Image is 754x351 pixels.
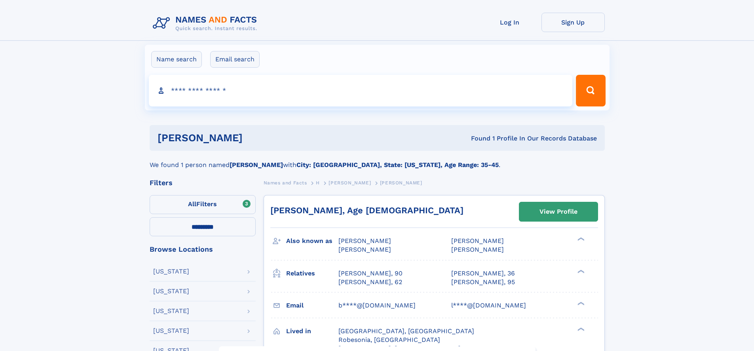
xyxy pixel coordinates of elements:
[575,237,585,242] div: ❯
[286,299,338,312] h3: Email
[541,13,605,32] a: Sign Up
[149,75,573,106] input: search input
[478,13,541,32] a: Log In
[153,268,189,275] div: [US_STATE]
[188,200,196,208] span: All
[451,246,504,253] span: [PERSON_NAME]
[150,13,264,34] img: Logo Names and Facts
[150,151,605,170] div: We found 1 person named with .
[575,301,585,306] div: ❯
[153,288,189,294] div: [US_STATE]
[158,133,357,143] h1: [PERSON_NAME]
[451,269,515,278] a: [PERSON_NAME], 36
[575,326,585,332] div: ❯
[286,234,338,248] h3: Also known as
[338,336,440,343] span: Robesonia, [GEOGRAPHIC_DATA]
[153,328,189,334] div: [US_STATE]
[230,161,283,169] b: [PERSON_NAME]
[539,203,577,221] div: View Profile
[357,134,597,143] div: Found 1 Profile In Our Records Database
[329,178,371,188] a: [PERSON_NAME]
[296,161,499,169] b: City: [GEOGRAPHIC_DATA], State: [US_STATE], Age Range: 35-45
[270,205,463,215] a: [PERSON_NAME], Age [DEMOGRAPHIC_DATA]
[153,308,189,314] div: [US_STATE]
[380,180,422,186] span: [PERSON_NAME]
[451,278,515,286] a: [PERSON_NAME], 95
[338,237,391,245] span: [PERSON_NAME]
[150,179,256,186] div: Filters
[316,180,320,186] span: H
[150,246,256,253] div: Browse Locations
[338,278,402,286] a: [PERSON_NAME], 62
[338,269,403,278] a: [PERSON_NAME], 90
[576,75,605,106] button: Search Button
[286,267,338,280] h3: Relatives
[210,51,260,68] label: Email search
[519,202,598,221] a: View Profile
[329,180,371,186] span: [PERSON_NAME]
[316,178,320,188] a: H
[151,51,202,68] label: Name search
[286,324,338,338] h3: Lived in
[575,269,585,274] div: ❯
[150,195,256,214] label: Filters
[451,237,504,245] span: [PERSON_NAME]
[338,246,391,253] span: [PERSON_NAME]
[338,327,474,335] span: [GEOGRAPHIC_DATA], [GEOGRAPHIC_DATA]
[264,178,307,188] a: Names and Facts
